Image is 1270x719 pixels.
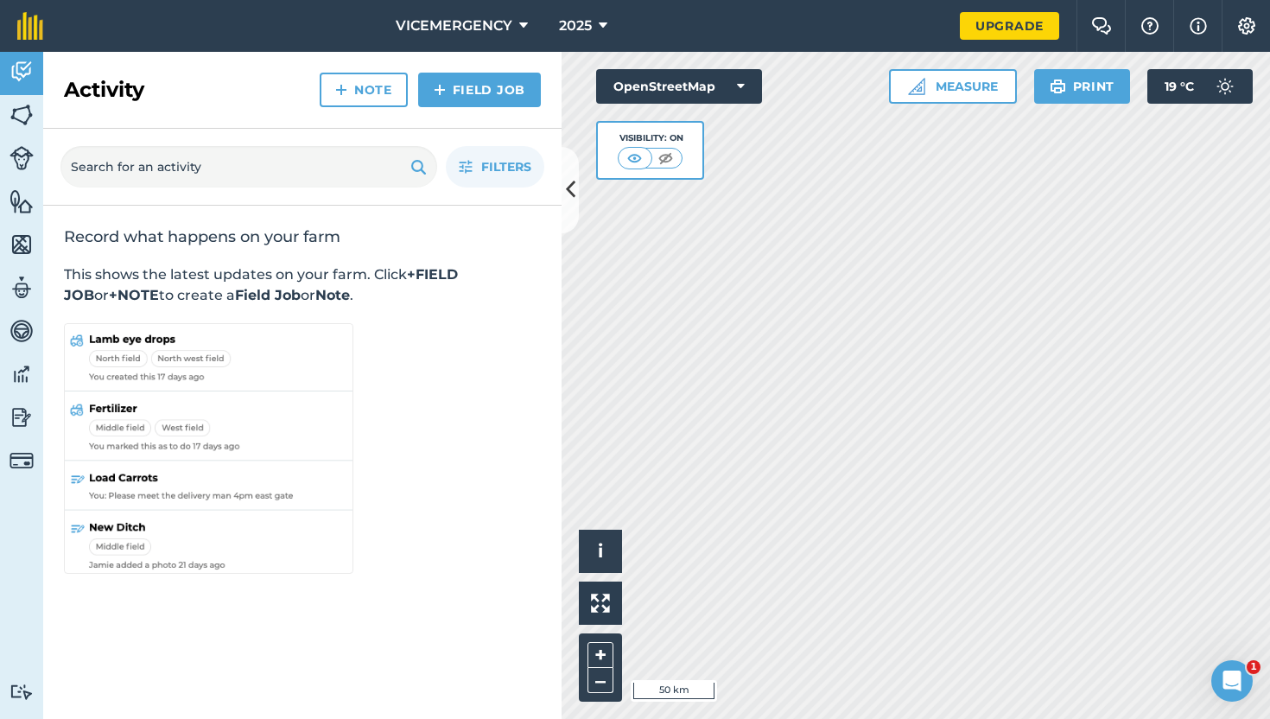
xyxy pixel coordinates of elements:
img: A cog icon [1236,17,1257,35]
img: svg+xml;base64,PHN2ZyB4bWxucz0iaHR0cDovL3d3dy53My5vcmcvMjAwMC9zdmciIHdpZHRoPSIxNyIgaGVpZ2h0PSIxNy... [1190,16,1207,36]
p: This shows the latest updates on your farm. Click or to create a or . [64,264,541,306]
img: svg+xml;base64,PHN2ZyB4bWxucz0iaHR0cDovL3d3dy53My5vcmcvMjAwMC9zdmciIHdpZHRoPSIxNCIgaGVpZ2h0PSIyNC... [335,80,347,100]
span: VICEMERGENCY [396,16,512,36]
img: svg+xml;base64,PHN2ZyB4bWxucz0iaHR0cDovL3d3dy53My5vcmcvMjAwMC9zdmciIHdpZHRoPSIxNCIgaGVpZ2h0PSIyNC... [434,80,446,100]
img: svg+xml;base64,PD94bWwgdmVyc2lvbj0iMS4wIiBlbmNvZGluZz0idXRmLTgiPz4KPCEtLSBHZW5lcmF0b3I6IEFkb2JlIE... [10,404,34,430]
span: Filters [481,157,531,176]
img: svg+xml;base64,PD94bWwgdmVyc2lvbj0iMS4wIiBlbmNvZGluZz0idXRmLTgiPz4KPCEtLSBHZW5lcmF0b3I6IEFkb2JlIE... [10,449,34,473]
button: OpenStreetMap [596,69,762,104]
input: Search for an activity [60,146,437,188]
button: 19 °C [1147,69,1253,104]
img: Ruler icon [908,78,925,95]
img: svg+xml;base64,PHN2ZyB4bWxucz0iaHR0cDovL3d3dy53My5vcmcvMjAwMC9zdmciIHdpZHRoPSIxOSIgaGVpZ2h0PSIyNC... [410,156,427,177]
div: Visibility: On [618,131,683,145]
span: 2025 [559,16,592,36]
img: svg+xml;base64,PD94bWwgdmVyc2lvbj0iMS4wIiBlbmNvZGluZz0idXRmLTgiPz4KPCEtLSBHZW5lcmF0b3I6IEFkb2JlIE... [10,275,34,301]
a: Field Job [418,73,541,107]
img: svg+xml;base64,PD94bWwgdmVyc2lvbj0iMS4wIiBlbmNvZGluZz0idXRmLTgiPz4KPCEtLSBHZW5lcmF0b3I6IEFkb2JlIE... [10,361,34,387]
button: Print [1034,69,1131,104]
img: A question mark icon [1140,17,1160,35]
img: svg+xml;base64,PD94bWwgdmVyc2lvbj0iMS4wIiBlbmNvZGluZz0idXRmLTgiPz4KPCEtLSBHZW5lcmF0b3I6IEFkb2JlIE... [1208,69,1242,104]
img: svg+xml;base64,PHN2ZyB4bWxucz0iaHR0cDovL3d3dy53My5vcmcvMjAwMC9zdmciIHdpZHRoPSIxOSIgaGVpZ2h0PSIyNC... [1050,76,1066,97]
strong: +NOTE [109,287,159,303]
img: Four arrows, one pointing top left, one top right, one bottom right and the last bottom left [591,594,610,613]
img: svg+xml;base64,PD94bWwgdmVyc2lvbj0iMS4wIiBlbmNvZGluZz0idXRmLTgiPz4KPCEtLSBHZW5lcmF0b3I6IEFkb2JlIE... [10,318,34,344]
span: 19 ° C [1165,69,1194,104]
img: svg+xml;base64,PD94bWwgdmVyc2lvbj0iMS4wIiBlbmNvZGluZz0idXRmLTgiPz4KPCEtLSBHZW5lcmF0b3I6IEFkb2JlIE... [10,684,34,700]
img: svg+xml;base64,PHN2ZyB4bWxucz0iaHR0cDovL3d3dy53My5vcmcvMjAwMC9zdmciIHdpZHRoPSI1NiIgaGVpZ2h0PSI2MC... [10,232,34,258]
button: – [587,668,613,693]
button: Measure [889,69,1017,104]
img: svg+xml;base64,PHN2ZyB4bWxucz0iaHR0cDovL3d3dy53My5vcmcvMjAwMC9zdmciIHdpZHRoPSI1NiIgaGVpZ2h0PSI2MC... [10,188,34,214]
strong: Note [315,287,350,303]
img: fieldmargin Logo [17,12,43,40]
img: svg+xml;base64,PD94bWwgdmVyc2lvbj0iMS4wIiBlbmNvZGluZz0idXRmLTgiPz4KPCEtLSBHZW5lcmF0b3I6IEFkb2JlIE... [10,59,34,85]
button: + [587,642,613,668]
a: Note [320,73,408,107]
img: svg+xml;base64,PHN2ZyB4bWxucz0iaHR0cDovL3d3dy53My5vcmcvMjAwMC9zdmciIHdpZHRoPSI1MCIgaGVpZ2h0PSI0MC... [655,150,676,167]
strong: Field Job [235,287,301,303]
img: Two speech bubbles overlapping with the left bubble in the forefront [1091,17,1112,35]
img: svg+xml;base64,PHN2ZyB4bWxucz0iaHR0cDovL3d3dy53My5vcmcvMjAwMC9zdmciIHdpZHRoPSI1MCIgaGVpZ2h0PSI0MC... [624,150,645,167]
img: svg+xml;base64,PHN2ZyB4bWxucz0iaHR0cDovL3d3dy53My5vcmcvMjAwMC9zdmciIHdpZHRoPSI1NiIgaGVpZ2h0PSI2MC... [10,102,34,128]
button: i [579,530,622,573]
a: Upgrade [960,12,1059,40]
span: i [598,540,603,562]
button: Filters [446,146,544,188]
h2: Record what happens on your farm [64,226,541,247]
h2: Activity [64,76,144,104]
span: 1 [1247,660,1260,674]
iframe: Intercom live chat [1211,660,1253,702]
img: svg+xml;base64,PD94bWwgdmVyc2lvbj0iMS4wIiBlbmNvZGluZz0idXRmLTgiPz4KPCEtLSBHZW5lcmF0b3I6IEFkb2JlIE... [10,146,34,170]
